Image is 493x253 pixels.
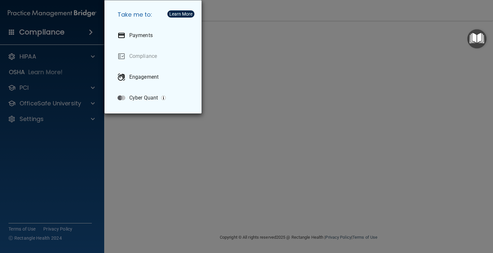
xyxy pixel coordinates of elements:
a: Payments [112,26,196,45]
a: Cyber Quant [112,89,196,107]
p: Payments [129,32,153,39]
div: Learn More [169,12,192,16]
h5: Take me to: [112,6,196,24]
p: Engagement [129,74,159,80]
a: Compliance [112,47,196,65]
button: Open Resource Center [467,29,486,48]
p: Cyber Quant [129,95,158,101]
button: Learn More [167,10,194,18]
a: Engagement [112,68,196,86]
